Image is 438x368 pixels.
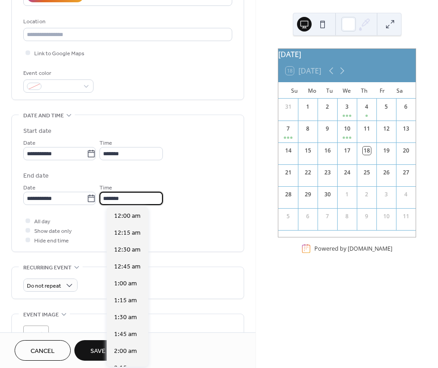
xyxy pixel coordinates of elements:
div: 4 [363,103,371,111]
span: Recurring event [23,263,72,273]
div: Sa [391,82,408,99]
div: 27 [402,168,410,177]
div: 3 [343,103,351,111]
div: 7 [323,212,332,221]
span: Date [23,183,36,193]
div: 9 [323,125,332,133]
div: 13 [402,125,410,133]
span: 12:30 am [114,245,141,255]
div: 5 [284,212,292,221]
div: Tu [321,82,338,99]
div: 15 [304,147,312,155]
span: 1:15 am [114,296,137,305]
span: Do not repeat [27,281,61,291]
button: Cancel [15,340,71,361]
div: 28 [284,190,292,199]
span: Save [90,347,105,356]
div: 26 [382,168,391,177]
div: 14 [284,147,292,155]
div: 19 [382,147,391,155]
span: 2:00 am [114,347,137,356]
span: 1:45 am [114,330,137,339]
div: 20 [402,147,410,155]
span: Show date only [34,226,72,236]
div: Fr [373,82,391,99]
div: 9 [363,212,371,221]
span: Link to Google Maps [34,49,84,58]
div: 29 [304,190,312,199]
div: Th [356,82,373,99]
div: We [338,82,355,99]
span: Cancel [31,347,55,356]
div: 4 [402,190,410,199]
div: 18 [363,147,371,155]
div: 25 [363,168,371,177]
div: Powered by [314,245,392,252]
div: 12 [382,125,391,133]
div: End date [23,171,49,181]
div: 23 [323,168,332,177]
div: ; [23,326,49,351]
div: Event color [23,68,92,78]
div: 17 [343,147,351,155]
div: Start date [23,126,52,136]
div: 6 [304,212,312,221]
div: 10 [382,212,391,221]
span: Event image [23,310,59,320]
div: 11 [402,212,410,221]
div: 10 [343,125,351,133]
div: 2 [363,190,371,199]
span: 1:00 am [114,279,137,289]
span: Date and time [23,111,64,121]
div: Mo [303,82,320,99]
div: 22 [304,168,312,177]
span: Time [99,138,112,148]
span: Time [99,183,112,193]
div: Su [286,82,303,99]
div: 8 [343,212,351,221]
div: 24 [343,168,351,177]
div: 31 [284,103,292,111]
div: 1 [304,103,312,111]
div: [DATE] [278,49,416,60]
span: Date [23,138,36,148]
div: 7 [284,125,292,133]
div: 2 [323,103,332,111]
div: 5 [382,103,391,111]
div: 11 [363,125,371,133]
div: 16 [323,147,332,155]
div: 21 [284,168,292,177]
span: All day [34,217,50,226]
div: 1 [343,190,351,199]
div: 30 [323,190,332,199]
div: 3 [382,190,391,199]
span: 12:15 am [114,228,141,238]
button: Save [74,340,121,361]
div: 8 [304,125,312,133]
div: 6 [402,103,410,111]
span: 1:30 am [114,313,137,322]
span: Hide end time [34,236,69,246]
div: Location [23,17,230,26]
a: [DOMAIN_NAME] [348,245,392,252]
span: 12:45 am [114,262,141,272]
span: 12:00 am [114,211,141,221]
